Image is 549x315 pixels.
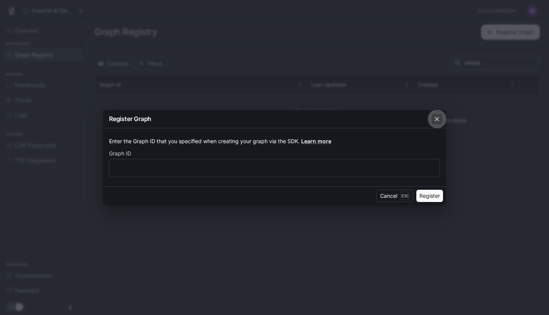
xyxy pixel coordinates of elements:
p: Enter the Graph ID that you specified when creating your graph via the SDK. [109,137,440,145]
p: Esc [400,192,410,200]
p: Graph ID [109,151,131,156]
a: Learn more [301,138,331,144]
button: Register [416,190,443,202]
p: Register Graph [109,114,151,123]
button: CancelEsc [377,190,413,202]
